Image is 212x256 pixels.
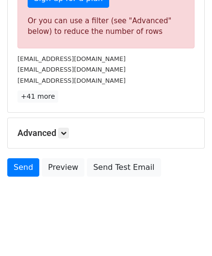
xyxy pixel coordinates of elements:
h5: Advanced [17,128,195,138]
a: Send Test Email [87,158,161,177]
small: [EMAIL_ADDRESS][DOMAIN_NAME] [17,66,126,73]
a: Send [7,158,39,177]
a: +41 more [17,90,58,103]
div: Or you can use a filter (see "Advanced" below) to reduce the number of rows [28,15,184,37]
small: [EMAIL_ADDRESS][DOMAIN_NAME] [17,77,126,84]
small: [EMAIL_ADDRESS][DOMAIN_NAME] [17,55,126,62]
iframe: Chat Widget [163,210,212,256]
a: Preview [42,158,84,177]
